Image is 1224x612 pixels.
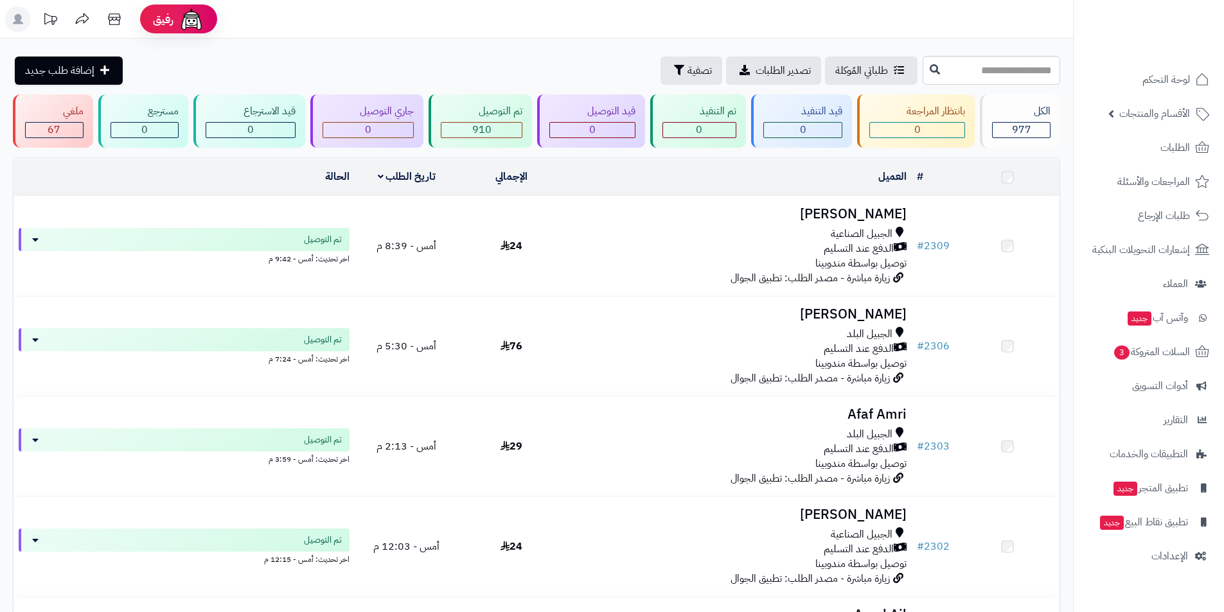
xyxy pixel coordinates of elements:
span: تصفية [687,63,712,78]
span: 67 [48,122,60,137]
span: 24 [501,238,522,254]
span: إضافة طلب جديد [25,63,94,78]
span: الجبيل الصناعية [831,527,892,542]
a: العملاء [1081,268,1216,299]
span: 977 [1012,122,1031,137]
span: الجبيل الصناعية [831,227,892,241]
div: قيد الاسترجاع [206,104,296,119]
a: التطبيقات والخدمات [1081,439,1216,469]
span: # [917,539,924,554]
span: تم التوصيل [304,333,342,346]
a: ملغي 67 [10,94,96,148]
h3: Afaf Amri [569,407,907,422]
span: الدفع عند التسليم [824,342,894,356]
span: جديد [1128,311,1151,326]
div: 0 [550,123,635,137]
div: جاري التوصيل [323,104,414,119]
h3: [PERSON_NAME] [569,507,907,522]
span: التقارير [1164,411,1188,429]
div: بانتظار المراجعة [869,104,966,119]
span: المراجعات والأسئلة [1117,173,1190,191]
span: الدفع عند التسليم [824,241,894,256]
span: رفيق [153,12,173,27]
span: الدفع عند التسليم [824,442,894,457]
div: 910 [441,123,522,137]
a: الطلبات [1081,132,1216,163]
span: تصدير الطلبات [756,63,811,78]
a: #2309 [917,238,950,254]
span: 0 [365,122,371,137]
span: 0 [696,122,702,137]
a: #2303 [917,439,950,454]
h3: [PERSON_NAME] [569,207,907,222]
span: 0 [141,122,148,137]
span: أمس - 5:30 م [377,338,436,354]
span: # [917,338,924,354]
div: 0 [663,123,736,137]
a: إضافة طلب جديد [15,57,123,85]
a: تاريخ الطلب [378,169,436,184]
span: توصيل بواسطة مندوبينا [815,256,907,271]
span: تم التوصيل [304,433,342,446]
div: قيد التنفيذ [763,104,842,119]
a: المراجعات والأسئلة [1081,166,1216,197]
span: لوحة التحكم [1142,71,1190,89]
span: جديد [1100,516,1124,530]
span: السلات المتروكة [1113,343,1190,361]
div: 0 [206,123,295,137]
span: توصيل بواسطة مندوبينا [815,356,907,371]
div: اخر تحديث: أمس - 3:59 م [19,451,350,465]
span: زيارة مباشرة - مصدر الطلب: تطبيق الجوال [731,371,890,386]
a: الكل977 [977,94,1063,148]
span: زيارة مباشرة - مصدر الطلب: تطبيق الجوال [731,270,890,286]
span: 3 [1114,345,1130,360]
span: تم التوصيل [304,534,342,546]
span: الإعدادات [1151,547,1188,565]
span: تطبيق نقاط البيع [1099,513,1188,531]
span: جديد [1113,482,1137,496]
span: التطبيقات والخدمات [1110,445,1188,463]
div: 67 [26,123,83,137]
a: السلات المتروكة3 [1081,337,1216,367]
a: تطبيق نقاط البيعجديد [1081,507,1216,538]
button: تصفية [661,57,722,85]
span: العملاء [1163,275,1188,293]
div: مسترجع [111,104,179,119]
div: 0 [323,123,414,137]
a: مسترجع 0 [96,94,191,148]
span: وآتس آب [1126,309,1188,327]
img: logo-2.png [1137,33,1212,60]
a: العميل [878,169,907,184]
div: 0 [870,123,965,137]
span: # [917,238,924,254]
span: أمس - 2:13 م [377,439,436,454]
a: وآتس آبجديد [1081,302,1216,333]
span: أمس - 8:39 م [377,238,436,254]
span: طلباتي المُوكلة [835,63,888,78]
a: تم التنفيذ 0 [648,94,749,148]
span: زيارة مباشرة - مصدر الطلب: تطبيق الجوال [731,471,890,486]
span: طلبات الإرجاع [1138,207,1190,225]
a: #2306 [917,338,950,354]
a: إشعارات التحويلات البنكية [1081,234,1216,265]
a: قيد التوصيل 0 [535,94,648,148]
span: # [917,439,924,454]
a: #2302 [917,539,950,554]
div: اخر تحديث: أمس - 7:24 م [19,351,350,365]
div: قيد التوصيل [549,104,635,119]
span: 0 [247,122,254,137]
span: 0 [800,122,806,137]
a: طلباتي المُوكلة [825,57,918,85]
a: تصدير الطلبات [726,57,821,85]
div: 0 [111,123,179,137]
span: الأقسام والمنتجات [1119,105,1190,123]
a: أدوات التسويق [1081,371,1216,401]
span: الجبيل البلد [847,327,892,342]
a: الحالة [325,169,350,184]
div: تم التنفيذ [662,104,737,119]
a: لوحة التحكم [1081,64,1216,95]
a: # [917,169,923,184]
div: ملغي [25,104,84,119]
span: تطبيق المتجر [1112,479,1188,497]
span: الدفع عند التسليم [824,542,894,557]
